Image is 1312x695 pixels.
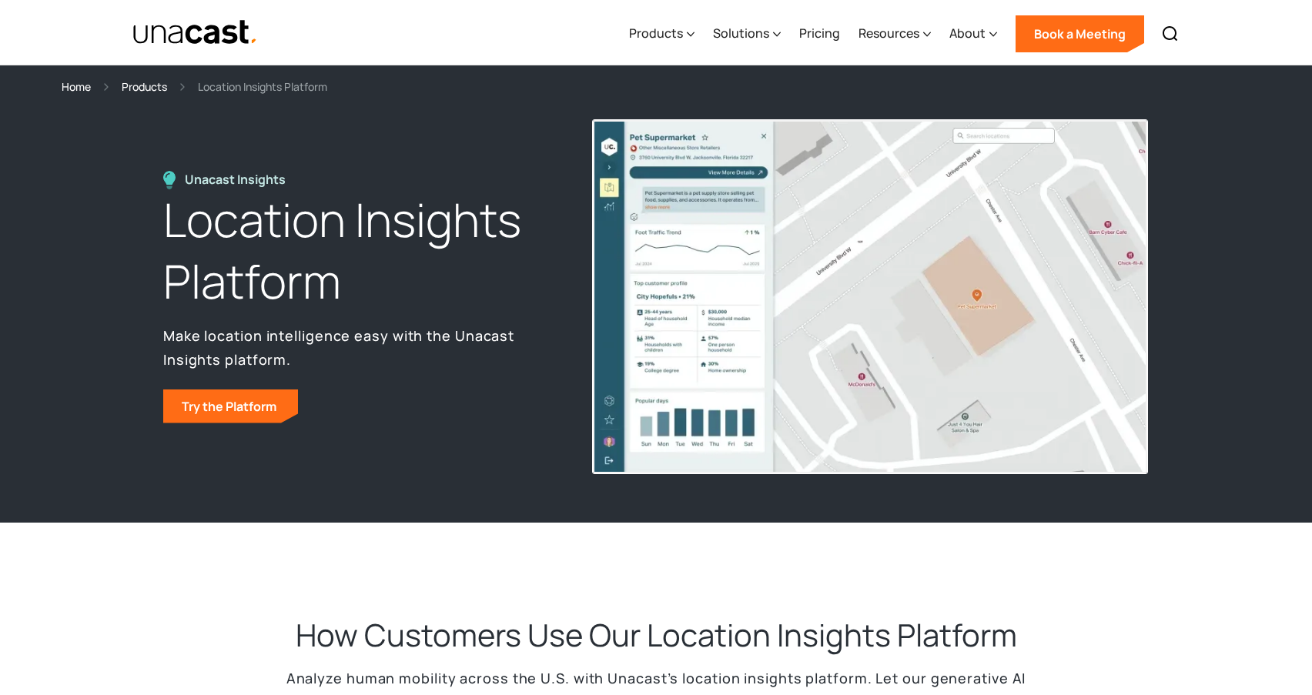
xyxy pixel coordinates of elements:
div: Products [629,2,694,65]
a: Book a Meeting [1016,15,1144,52]
img: Location Insights Platform icon [163,171,176,189]
div: About [949,24,986,42]
a: Home [62,78,91,95]
div: Resources [858,2,931,65]
div: Resources [858,24,919,42]
div: Products [629,24,683,42]
div: Solutions [713,2,781,65]
h1: Location Insights Platform [163,189,557,312]
img: Search icon [1161,25,1180,43]
div: About [949,2,997,65]
h2: How Customers Use Our Location Insights Platform [296,615,1017,655]
a: home [132,19,258,46]
a: Products [122,78,167,95]
a: Try the Platform [163,389,298,423]
div: Unacast Insights [185,171,293,189]
div: Location Insights Platform [198,78,327,95]
div: Solutions [713,24,769,42]
p: Make location intelligence easy with the Unacast Insights platform. [163,324,557,370]
a: Pricing [799,2,840,65]
img: Unacast text logo [132,19,258,46]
